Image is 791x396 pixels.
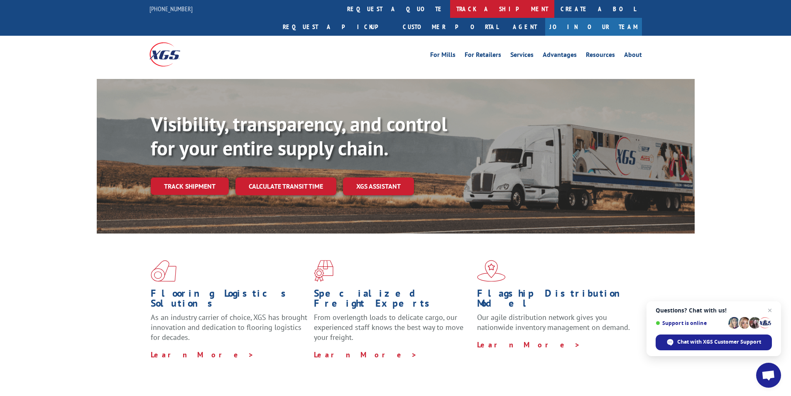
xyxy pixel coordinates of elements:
span: As an industry carrier of choice, XGS has brought innovation and dedication to flooring logistics... [151,312,307,342]
h1: Flooring Logistics Solutions [151,288,308,312]
b: Visibility, transparency, and control for your entire supply chain. [151,111,447,161]
a: Learn More > [151,350,254,359]
a: Customer Portal [397,18,504,36]
h1: Flagship Distribution Model [477,288,634,312]
a: Request a pickup [277,18,397,36]
a: Services [510,52,534,61]
div: Chat with XGS Customer Support [656,335,772,350]
a: Track shipment [151,177,229,195]
span: Support is online [656,320,725,326]
img: xgs-icon-flagship-distribution-model-red [477,260,506,282]
span: Our agile distribution network gives you nationwide inventory management on demand. [477,312,630,332]
a: Agent [504,18,545,36]
a: [PHONE_NUMBER] [149,5,193,13]
a: About [624,52,642,61]
a: For Mills [430,52,455,61]
a: Resources [586,52,615,61]
img: xgs-icon-focused-on-flooring-red [314,260,333,282]
div: Open chat [756,363,781,388]
a: XGS ASSISTANT [343,177,414,195]
h1: Specialized Freight Experts [314,288,471,312]
a: Learn More > [314,350,417,359]
span: Close chat [765,305,775,315]
a: Calculate transit time [235,177,336,195]
a: For Retailers [465,52,501,61]
a: Learn More > [477,340,580,349]
p: From overlength loads to delicate cargo, our experienced staff knows the best way to move your fr... [314,312,471,349]
img: xgs-icon-total-supply-chain-intelligence-red [151,260,176,282]
span: Chat with XGS Customer Support [677,338,761,346]
span: Questions? Chat with us! [656,307,772,314]
a: Advantages [543,52,577,61]
a: Join Our Team [545,18,642,36]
